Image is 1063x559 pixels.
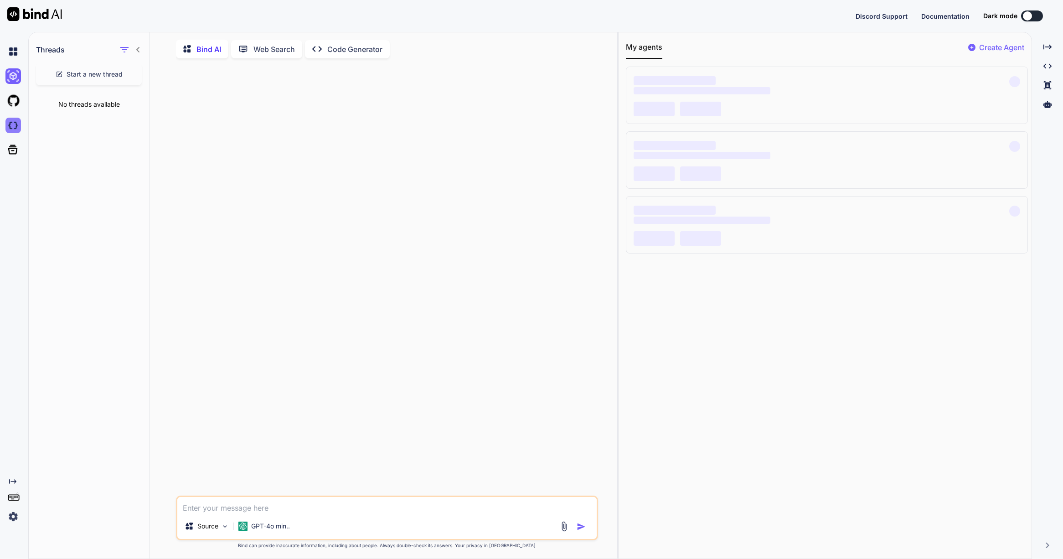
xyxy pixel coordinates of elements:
p: Bind AI [196,44,221,55]
p: GPT-4o min.. [251,522,290,531]
span: ‌ [634,141,716,150]
p: Create Agent [979,42,1024,53]
button: Discord Support [856,11,908,21]
img: darkCloudIdeIcon [5,118,21,133]
span: ‌ [680,102,721,116]
span: Start a new thread [67,70,123,79]
span: ‌ [634,206,716,215]
img: Pick Models [221,523,229,530]
span: ‌ [634,217,770,224]
span: ‌ [1009,76,1020,87]
span: Discord Support [856,12,908,20]
p: Source [197,522,218,531]
button: Documentation [921,11,970,21]
img: settings [5,509,21,524]
span: Documentation [921,12,970,20]
span: ‌ [1009,206,1020,217]
img: attachment [559,521,569,532]
span: ‌ [634,166,675,181]
img: GPT-4o mini [238,522,248,531]
span: ‌ [634,76,716,85]
span: ‌ [680,166,721,181]
span: ‌ [1009,141,1020,152]
span: Dark mode [983,11,1017,21]
div: No threads available [29,93,149,116]
h1: Threads [36,44,65,55]
img: icon [577,522,586,531]
img: chat [5,44,21,59]
img: ai-studio [5,68,21,84]
span: ‌ [634,102,675,116]
p: Code Generator [327,44,382,55]
img: Bind AI [7,7,62,21]
span: ‌ [634,87,770,94]
p: Web Search [253,44,295,55]
img: githubLight [5,93,21,109]
span: ‌ [634,152,770,159]
span: ‌ [634,231,675,246]
span: ‌ [680,231,721,246]
p: Bind can provide inaccurate information, including about people. Always double-check its answers.... [176,542,598,549]
button: My agents [626,41,662,59]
